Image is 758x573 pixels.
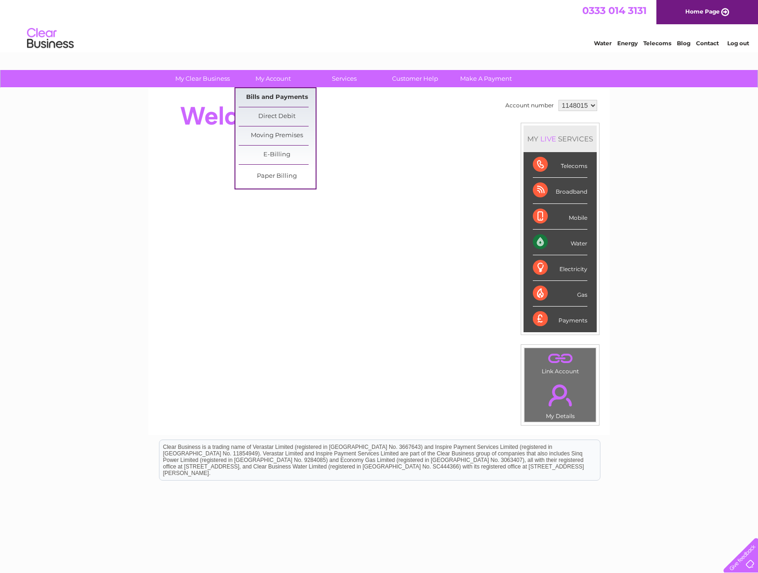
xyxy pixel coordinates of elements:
a: . [527,379,593,412]
a: Telecoms [643,40,671,47]
td: Link Account [524,348,596,377]
div: Broadband [533,178,587,203]
a: Water [594,40,612,47]
div: Payments [533,307,587,332]
a: My Account [235,70,312,87]
img: logo.png [27,24,74,53]
td: My Details [524,377,596,422]
a: Customer Help [377,70,454,87]
div: Electricity [533,255,587,281]
a: Moving Premises [239,126,316,145]
a: My Clear Business [164,70,241,87]
a: Make A Payment [448,70,524,87]
div: Gas [533,281,587,307]
a: E-Billing [239,146,316,164]
div: Telecoms [533,152,587,178]
div: Water [533,230,587,255]
a: Energy [617,40,638,47]
a: Services [306,70,383,87]
div: MY SERVICES [524,126,597,152]
a: Blog [677,40,690,47]
a: 0333 014 3131 [582,5,647,16]
a: . [527,350,593,367]
a: Log out [727,40,749,47]
div: Clear Business is a trading name of Verastar Limited (registered in [GEOGRAPHIC_DATA] No. 3667643... [159,5,600,45]
a: Direct Debit [239,107,316,126]
a: Bills and Payments [239,88,316,107]
a: Paper Billing [239,167,316,186]
div: Mobile [533,204,587,230]
div: LIVE [538,134,558,143]
a: Contact [696,40,719,47]
td: Account number [503,98,556,113]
